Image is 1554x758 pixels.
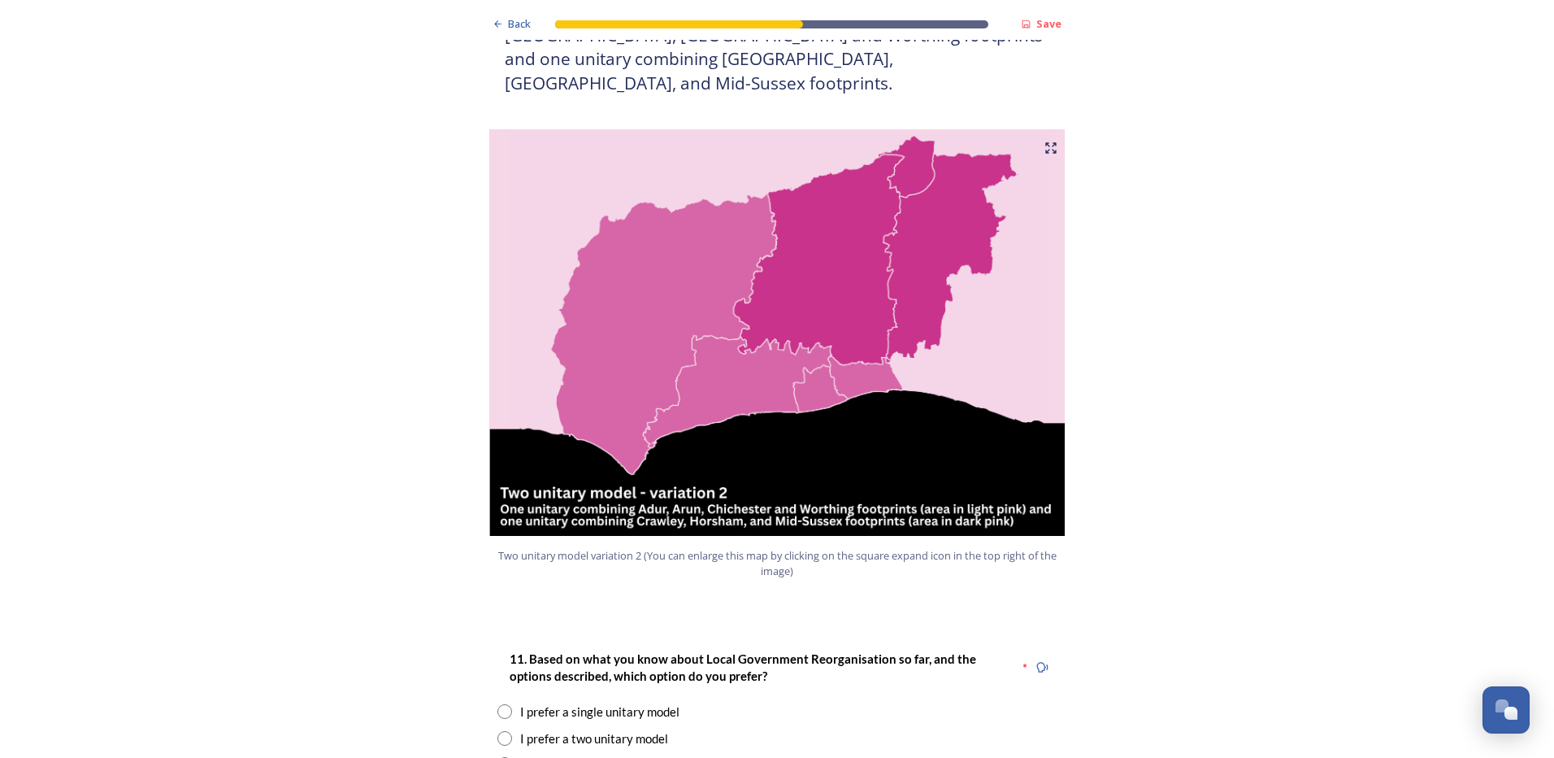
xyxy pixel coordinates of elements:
[1482,686,1530,734] button: Open Chat
[1036,16,1061,31] strong: Save
[508,16,531,32] span: Back
[510,651,979,683] strong: 11. Based on what you know about Local Government Reorganisation so far, and the options describe...
[497,548,1057,579] span: Two unitary model variation 2 (You can enlarge this map by clicking on the square expand icon in ...
[520,703,679,721] div: I prefer a single unitary model
[520,730,668,748] div: I prefer a two unitary model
